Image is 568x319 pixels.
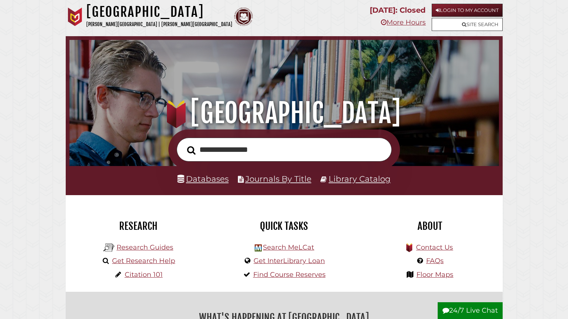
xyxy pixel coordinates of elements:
[183,144,199,157] button: Search
[245,174,311,184] a: Journals By Title
[125,270,163,279] a: Citation 101
[263,243,314,251] a: Search MeLCat
[329,174,391,184] a: Library Catalog
[117,243,173,251] a: Research Guides
[86,20,232,29] p: [PERSON_NAME][GEOGRAPHIC_DATA] | [PERSON_NAME][GEOGRAPHIC_DATA]
[103,242,115,253] img: Hekman Library Logo
[254,257,325,265] a: Get InterLibrary Loan
[370,4,426,17] p: [DATE]: Closed
[426,257,444,265] a: FAQs
[416,270,453,279] a: Floor Maps
[255,244,262,251] img: Hekman Library Logo
[363,220,497,232] h2: About
[416,243,453,251] a: Contact Us
[187,146,196,154] i: Search
[78,97,490,129] h1: [GEOGRAPHIC_DATA]
[112,257,175,265] a: Get Research Help
[234,7,253,26] img: Calvin Theological Seminary
[432,18,503,31] a: Site Search
[253,270,326,279] a: Find Course Reserves
[66,7,84,26] img: Calvin University
[71,220,206,232] h2: Research
[217,220,351,232] h2: Quick Tasks
[86,4,232,20] h1: [GEOGRAPHIC_DATA]
[177,174,229,184] a: Databases
[432,4,503,17] a: Login to My Account
[381,18,426,26] a: More Hours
